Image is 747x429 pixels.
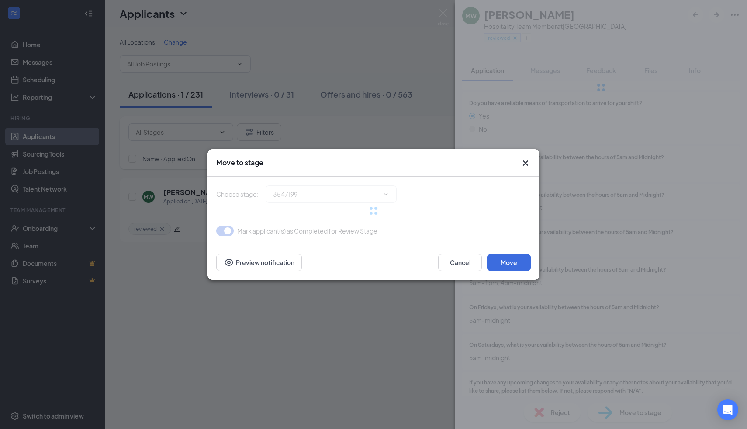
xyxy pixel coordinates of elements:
div: Open Intercom Messenger [717,399,738,420]
button: Move [487,254,531,271]
svg: Cross [520,158,531,168]
button: Cancel [438,254,482,271]
button: Close [520,158,531,168]
svg: Eye [224,257,234,268]
button: Preview notificationEye [216,254,302,271]
h3: Move to stage [216,158,263,167]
